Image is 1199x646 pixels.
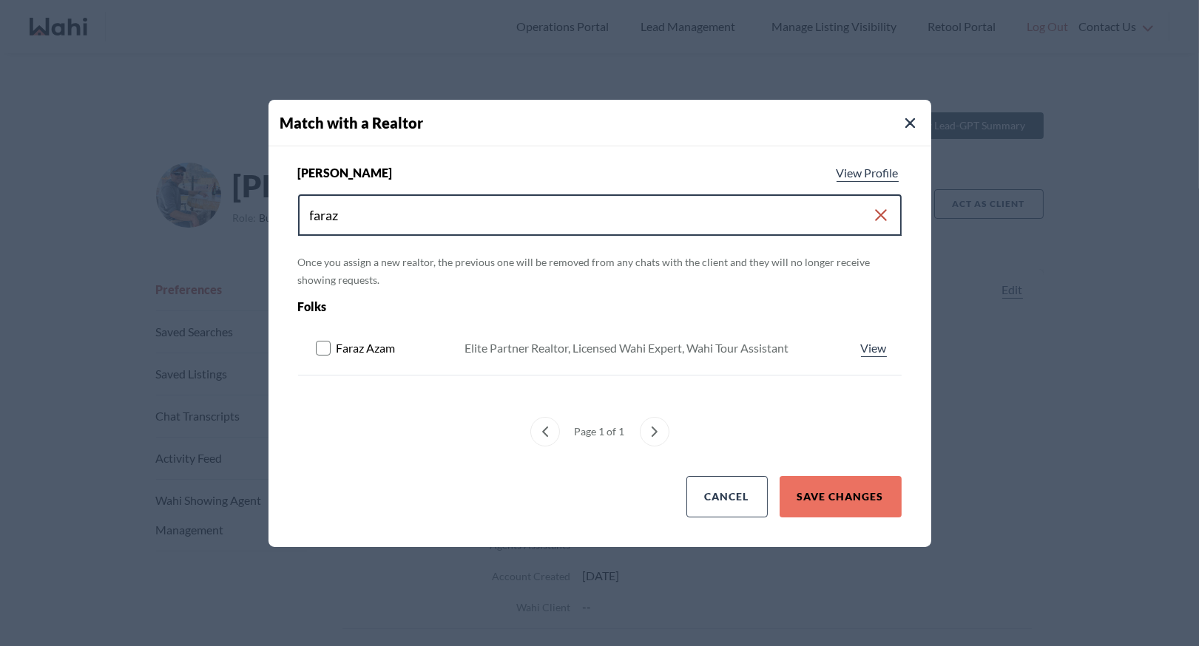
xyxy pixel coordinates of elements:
[530,417,560,446] button: previous page
[337,339,396,357] span: Faraz Azam
[872,202,890,228] button: Clear search
[298,254,902,289] p: Once you assign a new realtor, the previous one will be removed from any chats with the client an...
[298,417,902,446] nav: Match with an agent menu pagination
[569,417,631,446] div: Page 1 of 1
[465,339,788,357] div: Elite Partner Realtor, Licensed Wahi Expert, Wahi Tour Assistant
[686,476,768,517] button: Cancel
[902,115,919,132] button: Close Modal
[280,112,931,134] h4: Match with a Realtor
[298,164,393,182] span: [PERSON_NAME]
[298,298,781,316] div: Folks
[780,476,902,517] button: Save Changes
[640,417,669,446] button: next page
[310,202,872,228] input: Search input
[858,339,890,357] a: View profile
[834,164,902,182] a: View profile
